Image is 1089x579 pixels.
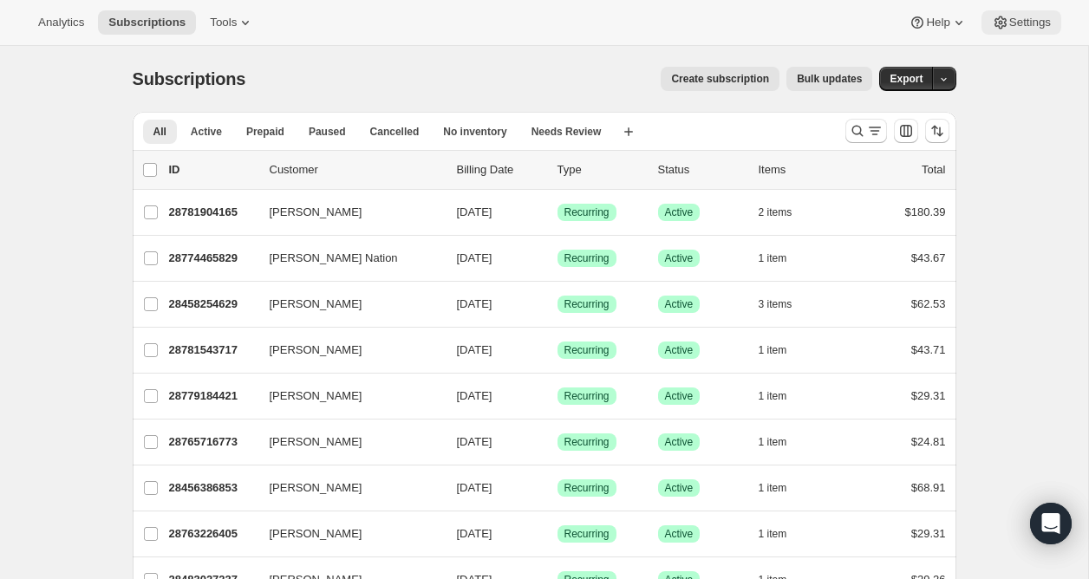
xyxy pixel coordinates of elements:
[169,476,946,500] div: 28456386853[PERSON_NAME][DATE]SuccessRecurringSuccessActive1 item$68.91
[911,343,946,356] span: $43.71
[911,389,946,402] span: $29.31
[169,433,256,451] p: 28765716773
[270,250,398,267] span: [PERSON_NAME] Nation
[98,10,196,35] button: Subscriptions
[108,16,186,29] span: Subscriptions
[169,296,256,313] p: 28458254629
[270,204,362,221] span: [PERSON_NAME]
[246,125,284,139] span: Prepaid
[759,292,812,316] button: 3 items
[169,246,946,270] div: 28774465829[PERSON_NAME] Nation[DATE]SuccessRecurringSuccessActive1 item$43.67
[270,342,362,359] span: [PERSON_NAME]
[759,343,787,357] span: 1 item
[259,336,433,364] button: [PERSON_NAME]
[564,389,610,403] span: Recurring
[531,125,602,139] span: Needs Review
[911,527,946,540] span: $29.31
[759,338,806,362] button: 1 item
[926,16,949,29] span: Help
[259,520,433,548] button: [PERSON_NAME]
[759,476,806,500] button: 1 item
[38,16,84,29] span: Analytics
[457,481,492,494] span: [DATE]
[169,200,946,224] div: 28781904165[PERSON_NAME][DATE]SuccessRecurringSuccessActive2 items$180.39
[925,119,949,143] button: Sort the results
[759,246,806,270] button: 1 item
[169,161,256,179] p: ID
[564,481,610,495] span: Recurring
[759,200,812,224] button: 2 items
[759,161,845,179] div: Items
[457,161,544,179] p: Billing Date
[564,297,610,311] span: Recurring
[270,525,362,543] span: [PERSON_NAME]
[558,161,644,179] div: Type
[665,527,694,541] span: Active
[1030,503,1072,544] div: Open Intercom Messenger
[905,205,946,218] span: $180.39
[153,125,166,139] span: All
[564,251,610,265] span: Recurring
[665,389,694,403] span: Active
[169,525,256,543] p: 28763226405
[270,161,443,179] p: Customer
[665,435,694,449] span: Active
[759,522,806,546] button: 1 item
[665,205,694,219] span: Active
[133,69,246,88] span: Subscriptions
[665,481,694,495] span: Active
[911,481,946,494] span: $68.91
[457,389,492,402] span: [DATE]
[169,161,946,179] div: IDCustomerBilling DateTypeStatusItemsTotal
[759,389,787,403] span: 1 item
[169,430,946,454] div: 28765716773[PERSON_NAME][DATE]SuccessRecurringSuccessActive1 item$24.81
[457,435,492,448] span: [DATE]
[259,290,433,318] button: [PERSON_NAME]
[210,16,237,29] span: Tools
[443,125,506,139] span: No inventory
[759,205,792,219] span: 2 items
[270,433,362,451] span: [PERSON_NAME]
[661,67,779,91] button: Create subscription
[665,343,694,357] span: Active
[169,342,256,359] p: 28781543717
[169,292,946,316] div: 28458254629[PERSON_NAME][DATE]SuccessRecurringSuccessActive3 items$62.53
[665,251,694,265] span: Active
[981,10,1061,35] button: Settings
[564,527,610,541] span: Recurring
[1009,16,1051,29] span: Settings
[28,10,95,35] button: Analytics
[911,435,946,448] span: $24.81
[191,125,222,139] span: Active
[169,250,256,267] p: 28774465829
[169,384,946,408] div: 28779184421[PERSON_NAME][DATE]SuccessRecurringSuccessActive1 item$29.31
[259,474,433,502] button: [PERSON_NAME]
[894,119,918,143] button: Customize table column order and visibility
[759,481,787,495] span: 1 item
[457,251,492,264] span: [DATE]
[564,205,610,219] span: Recurring
[457,205,492,218] span: [DATE]
[615,120,642,144] button: Create new view
[845,119,887,143] button: Search and filter results
[259,198,433,226] button: [PERSON_NAME]
[911,251,946,264] span: $43.67
[169,387,256,405] p: 28779184421
[564,435,610,449] span: Recurring
[169,204,256,221] p: 28781904165
[199,10,264,35] button: Tools
[457,343,492,356] span: [DATE]
[309,125,346,139] span: Paused
[169,479,256,497] p: 28456386853
[270,387,362,405] span: [PERSON_NAME]
[890,72,923,86] span: Export
[270,296,362,313] span: [PERSON_NAME]
[370,125,420,139] span: Cancelled
[879,67,933,91] button: Export
[169,522,946,546] div: 28763226405[PERSON_NAME][DATE]SuccessRecurringSuccessActive1 item$29.31
[270,479,362,497] span: [PERSON_NAME]
[457,297,492,310] span: [DATE]
[922,161,945,179] p: Total
[759,527,787,541] span: 1 item
[911,297,946,310] span: $62.53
